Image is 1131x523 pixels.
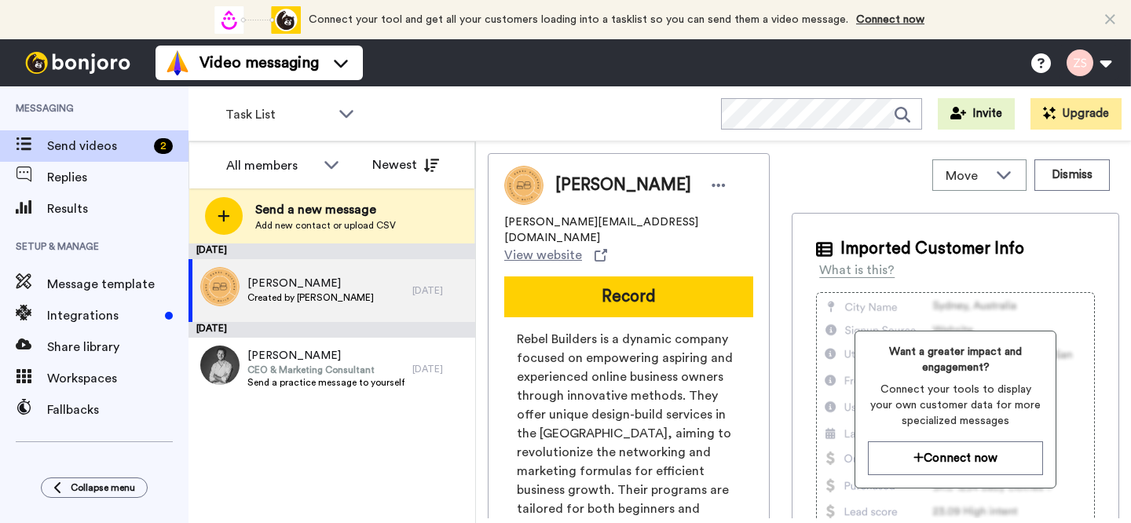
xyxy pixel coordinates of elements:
[71,481,135,494] span: Collapse menu
[555,174,691,197] span: [PERSON_NAME]
[200,267,240,306] img: 915bc65c-1053-4746-ae19-240c4fe2fd7a.png
[868,344,1043,375] span: Want a greater impact and engagement?
[47,400,188,419] span: Fallbacks
[504,276,753,317] button: Record
[47,306,159,325] span: Integrations
[309,14,848,25] span: Connect your tool and get all your customers loading into a tasklist so you can send them a video...
[47,168,188,187] span: Replies
[47,137,148,155] span: Send videos
[188,243,475,259] div: [DATE]
[840,237,1024,261] span: Imported Customer Info
[247,376,404,389] span: Send a practice message to yourself
[412,284,467,297] div: [DATE]
[247,276,374,291] span: [PERSON_NAME]
[214,6,301,34] div: animation
[504,214,753,246] span: [PERSON_NAME][EMAIL_ADDRESS][DOMAIN_NAME]
[200,346,240,385] img: 18b98fcd-545c-4ba7-b703-f829fd516e68.jpg
[1034,159,1110,191] button: Dismiss
[226,156,316,175] div: All members
[946,166,988,185] span: Move
[504,246,582,265] span: View website
[41,477,148,498] button: Collapse menu
[255,200,396,219] span: Send a new message
[1030,98,1122,130] button: Upgrade
[199,52,319,74] span: Video messaging
[47,275,188,294] span: Message template
[412,363,467,375] div: [DATE]
[154,138,173,154] div: 2
[819,261,895,280] div: What is this?
[504,246,607,265] a: View website
[47,369,188,388] span: Workspaces
[504,166,544,205] img: Image of Sherby
[225,105,331,124] span: Task List
[247,348,404,364] span: [PERSON_NAME]
[165,50,190,75] img: vm-color.svg
[938,98,1015,130] button: Invite
[19,52,137,74] img: bj-logo-header-white.svg
[868,441,1043,475] button: Connect now
[247,364,404,376] span: CEO & Marketing Consultant
[247,291,374,304] span: Created by [PERSON_NAME]
[47,199,188,218] span: Results
[188,322,475,338] div: [DATE]
[255,219,396,232] span: Add new contact or upload CSV
[868,382,1043,429] span: Connect your tools to display your own customer data for more specialized messages
[47,338,188,357] span: Share library
[361,149,451,181] button: Newest
[856,14,924,25] a: Connect now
